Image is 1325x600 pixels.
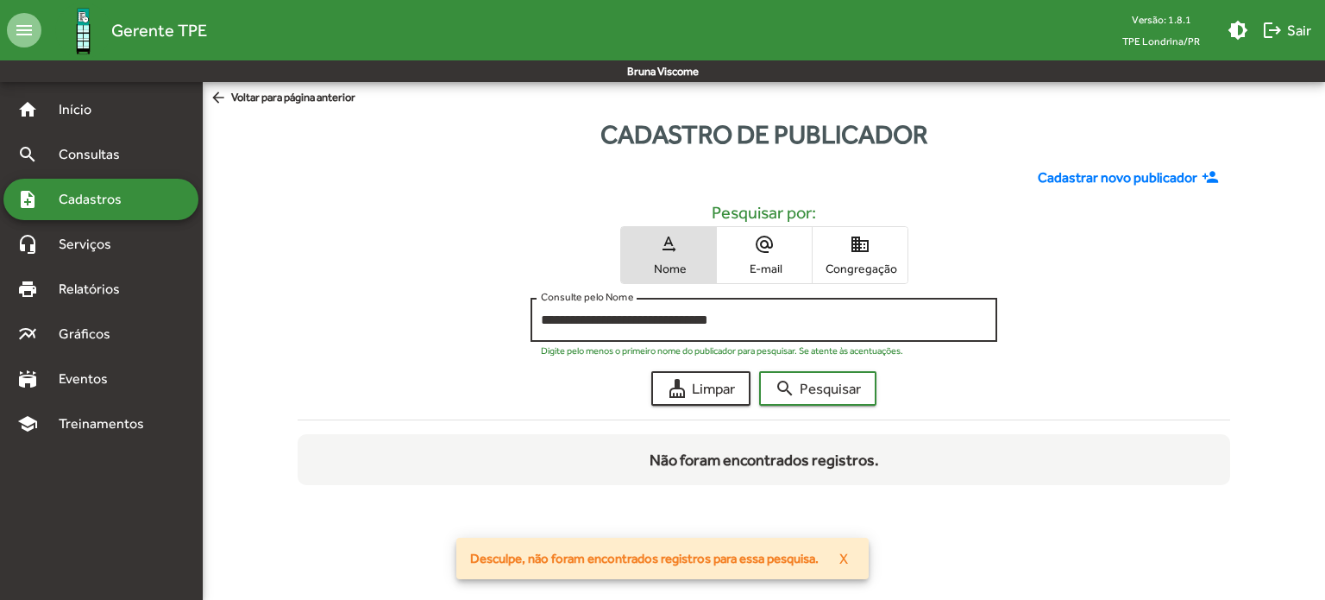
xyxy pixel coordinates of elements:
[1108,30,1214,52] span: TPE Londrina/PR
[17,189,38,210] mat-icon: note_add
[17,99,38,120] mat-icon: home
[17,234,38,255] mat-icon: headset_mic
[48,414,165,434] span: Treinamentos
[625,261,712,276] span: Nome
[17,369,38,389] mat-icon: stadium
[650,434,879,485] div: Não foram encontrados registros.
[541,345,903,356] mat-hint: Digite pelo menos o primeiro nome do publicador para pesquisar. Se atente às acentuações.
[1262,20,1283,41] mat-icon: logout
[826,543,862,574] button: X
[658,234,679,255] mat-icon: text_rotation_none
[1255,15,1318,46] button: Sair
[48,189,144,210] span: Cadastros
[1108,9,1214,30] div: Versão: 1.8.1
[1228,20,1248,41] mat-icon: brightness_medium
[41,3,207,59] a: Gerente TPE
[621,227,716,283] button: Nome
[111,16,207,44] span: Gerente TPE
[203,115,1325,154] div: Cadastro de publicador
[651,371,750,406] button: Limpar
[48,99,116,120] span: Início
[17,414,38,434] mat-icon: school
[775,378,795,399] mat-icon: search
[17,279,38,300] mat-icon: print
[48,234,135,255] span: Serviços
[48,369,131,389] span: Eventos
[48,144,142,165] span: Consultas
[667,373,735,404] span: Limpar
[470,550,819,567] span: Desculpe, não foram encontrados registros para essa pesquisa.
[48,324,134,344] span: Gráficos
[1038,167,1197,188] span: Cadastrar novo publicador
[754,234,775,255] mat-icon: alternate_email
[839,543,848,574] span: X
[7,13,41,47] mat-icon: menu
[210,89,355,108] span: Voltar para página anterior
[17,144,38,165] mat-icon: search
[817,261,903,276] span: Congregação
[311,202,1215,223] h5: Pesquisar por:
[717,227,812,283] button: E-mail
[1202,168,1223,187] mat-icon: person_add
[1262,15,1311,46] span: Sair
[210,89,231,108] mat-icon: arrow_back
[850,234,870,255] mat-icon: domain
[17,324,38,344] mat-icon: multiline_chart
[813,227,907,283] button: Congregação
[721,261,807,276] span: E-mail
[667,378,688,399] mat-icon: cleaning_services
[775,373,861,404] span: Pesquisar
[48,279,142,300] span: Relatórios
[55,3,111,59] img: Logo
[759,371,876,406] button: Pesquisar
